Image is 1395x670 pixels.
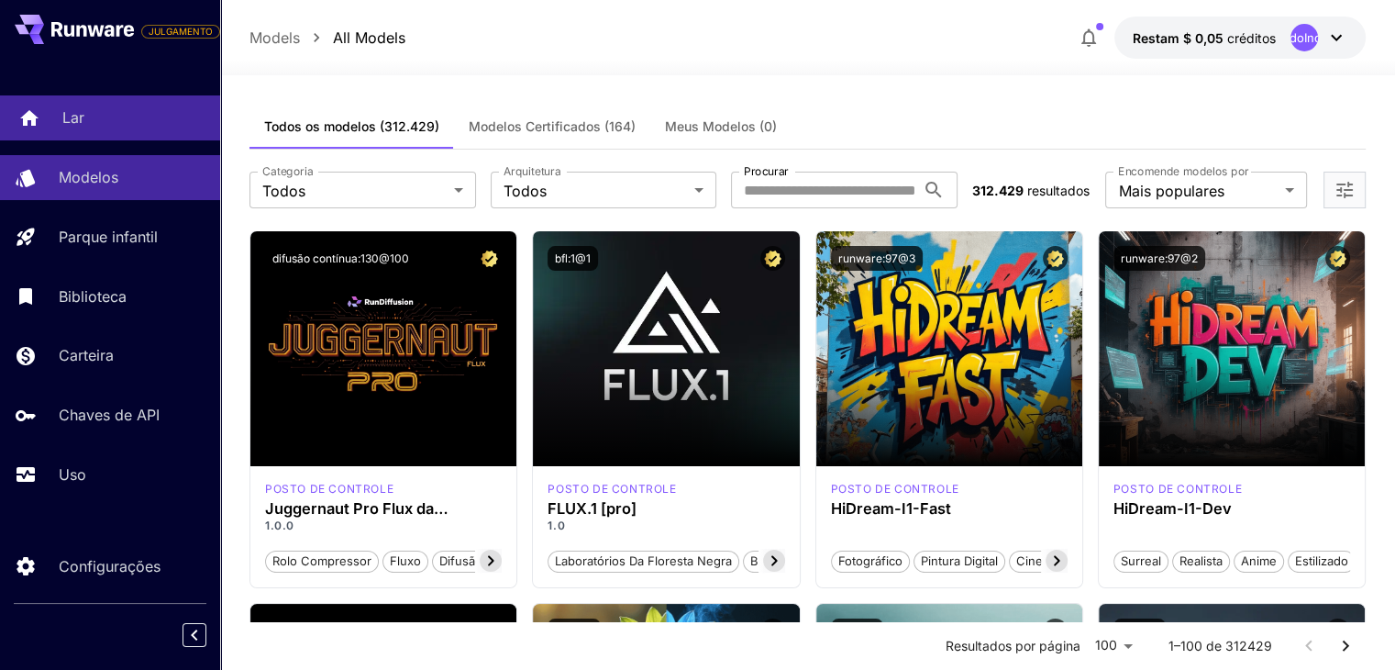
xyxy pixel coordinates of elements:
font: posto de controle [548,482,676,496]
font: Todos os modelos (312.429) [264,118,439,134]
font: 100 [1095,637,1117,653]
button: BFL [743,549,780,573]
font: Laboratórios da Floresta Negra [555,553,732,568]
button: difusão contínua [432,549,545,573]
div: Recolher barra lateral [196,619,220,652]
button: bfl:2@1 [1113,619,1166,643]
button: Modelo certificado – verificado para melhor desempenho e inclui uma licença comercial. [760,246,785,271]
font: posto de controle [265,482,393,496]
font: Estilizado [1295,553,1348,568]
button: Modelo certificado – verificado para melhor desempenho e inclui uma licença comercial. [1043,619,1068,643]
font: HiDream-I1-Dev [1113,499,1232,518]
nav: migalha de pão [249,27,405,49]
font: Lar [62,108,84,127]
font: 312.429 [972,183,1024,198]
div: HiDream Fast [831,481,959,497]
button: Modelo certificado – verificado para melhor desempenho e inclui uma licença comercial. [1043,246,1068,271]
button: Modelo certificado – verificado para melhor desempenho e inclui uma licença comercial. [760,619,785,643]
button: Surreal [1113,549,1168,573]
button: Laboratórios da Floresta Negra [548,549,739,573]
font: FLUX.1 [pro] [548,499,637,518]
font: Modelos Certificados (164) [469,118,636,134]
a: All Models [333,27,405,49]
font: posto de controle [1113,482,1242,496]
font: BFL [750,553,772,568]
button: Modelo certificado – verificado para melhor desempenho e inclui uma licença comercial. [477,246,502,271]
font: runware:97@3 [838,251,915,265]
font: runware:97@2 [1121,251,1198,265]
font: 1–100 de 312429 [1168,638,1272,653]
font: Arquitetura [504,164,560,178]
button: runware:97@2 [1113,246,1205,271]
font: Pintura Digital [921,553,998,568]
font: difusão contínua:130@100 [272,251,409,265]
div: Juggernaut Pro Flux da RunDiffusion [265,500,502,518]
button: bfl:4@1 [548,619,601,643]
font: IndefinidoIndefinido [1247,30,1361,45]
font: Parque infantil [59,228,158,246]
button: Pintura Digital [913,549,1005,573]
button: Realista [1172,549,1230,573]
font: rolo compressor [272,553,371,568]
font: Todos [262,182,305,200]
font: 1.0.0 [265,519,294,532]
font: Restam $ 0,05 [1133,30,1223,46]
span: Adicione seu cartão de pagamento para habilitar a funcionalidade completa da plataforma. [141,20,220,42]
font: Modelos [59,168,118,186]
font: Carteira [59,346,114,364]
div: FLUX.1 D [265,481,393,497]
font: Biblioteca [59,287,127,306]
button: $ 0,05IndefinidoIndefinido [1114,17,1366,59]
font: resultados [1027,183,1090,198]
button: Modelo certificado – verificado para melhor desempenho e inclui uma licença comercial. [1325,246,1350,271]
font: créditos [1227,30,1276,46]
font: Anime [1241,553,1277,568]
button: Modelo certificado – verificado para melhor desempenho e inclui uma licença comercial. [477,619,502,643]
button: Recolher barra lateral [183,623,206,647]
font: Mais populares [1118,182,1223,200]
font: fluxo [390,553,421,568]
button: Fotográfico [831,549,910,573]
font: Resultados por página [946,638,1080,653]
font: Surreal [1121,553,1161,568]
font: Chaves de API [59,406,160,424]
font: Todos [504,182,547,200]
button: Anime [1234,549,1284,573]
font: Juggernaut Pro Flux da RunDiffusion [265,499,448,535]
button: Abrir mais filtros [1334,179,1356,202]
font: JULGAMENTO [149,26,213,37]
button: Cinematográfico [1009,549,1117,573]
font: Categoria [262,164,314,178]
button: difusão contínua:110@101 [265,619,412,643]
font: 1.0 [548,519,565,532]
a: Models [249,27,300,49]
button: difusão contínua:130@100 [265,246,416,271]
button: Modelo certificado – verificado para melhor desempenho e inclui uma licença comercial. [1325,619,1350,643]
font: HiDream-I1-Fast [831,499,951,518]
div: fluxpro [548,481,676,497]
button: rolo compressor [265,549,379,573]
font: Fotográfico [838,553,902,568]
button: runware:97@3 [831,246,923,271]
font: difusão contínua [439,553,537,568]
font: Uso [59,465,86,484]
font: posto de controle [831,482,959,496]
font: Cinematográfico [1016,553,1110,568]
div: FLUX.1 [pro] [548,500,784,518]
div: HiDream Dev [1113,481,1242,497]
font: Procurar [744,164,789,178]
button: fluxo [382,549,428,573]
font: Encomende modelos por [1118,164,1249,178]
font: Configurações [59,557,161,575]
font: bfl:1@1 [555,251,591,265]
div: $ 0,05 [1133,28,1276,48]
button: bfl:1@1 [548,246,598,271]
button: Ir para a próxima página [1327,628,1364,664]
font: Meus Modelos (0) [665,118,777,134]
button: bfl:1@3 [831,619,883,643]
div: HiDream-I1-Fast [831,500,1068,518]
font: Realista [1179,553,1223,568]
div: HiDream-I1-Dev [1113,500,1350,518]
